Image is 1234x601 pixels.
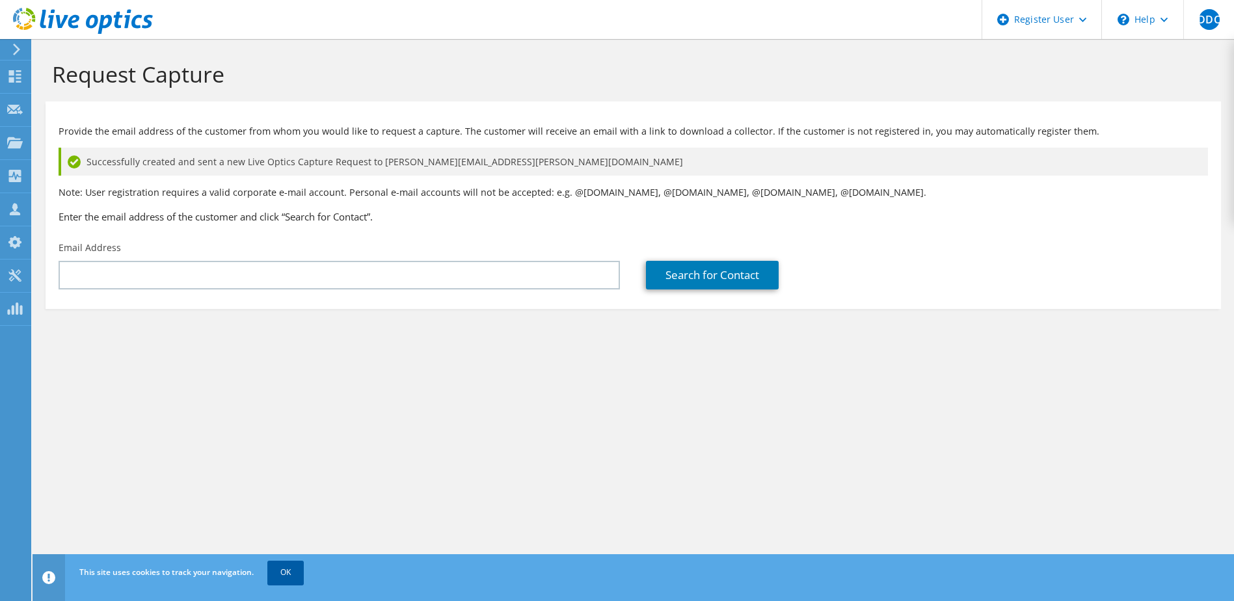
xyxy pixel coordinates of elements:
[646,261,779,289] a: Search for Contact
[1118,14,1129,25] svg: \n
[87,155,683,169] span: Successfully created and sent a new Live Optics Capture Request to [PERSON_NAME][EMAIL_ADDRESS][P...
[267,561,304,584] a: OK
[59,124,1208,139] p: Provide the email address of the customer from whom you would like to request a capture. The cust...
[1199,9,1220,30] span: DDC
[59,185,1208,200] p: Note: User registration requires a valid corporate e-mail account. Personal e-mail accounts will ...
[59,209,1208,224] h3: Enter the email address of the customer and click “Search for Contact”.
[52,60,1208,88] h1: Request Capture
[59,241,121,254] label: Email Address
[79,567,254,578] span: This site uses cookies to track your navigation.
